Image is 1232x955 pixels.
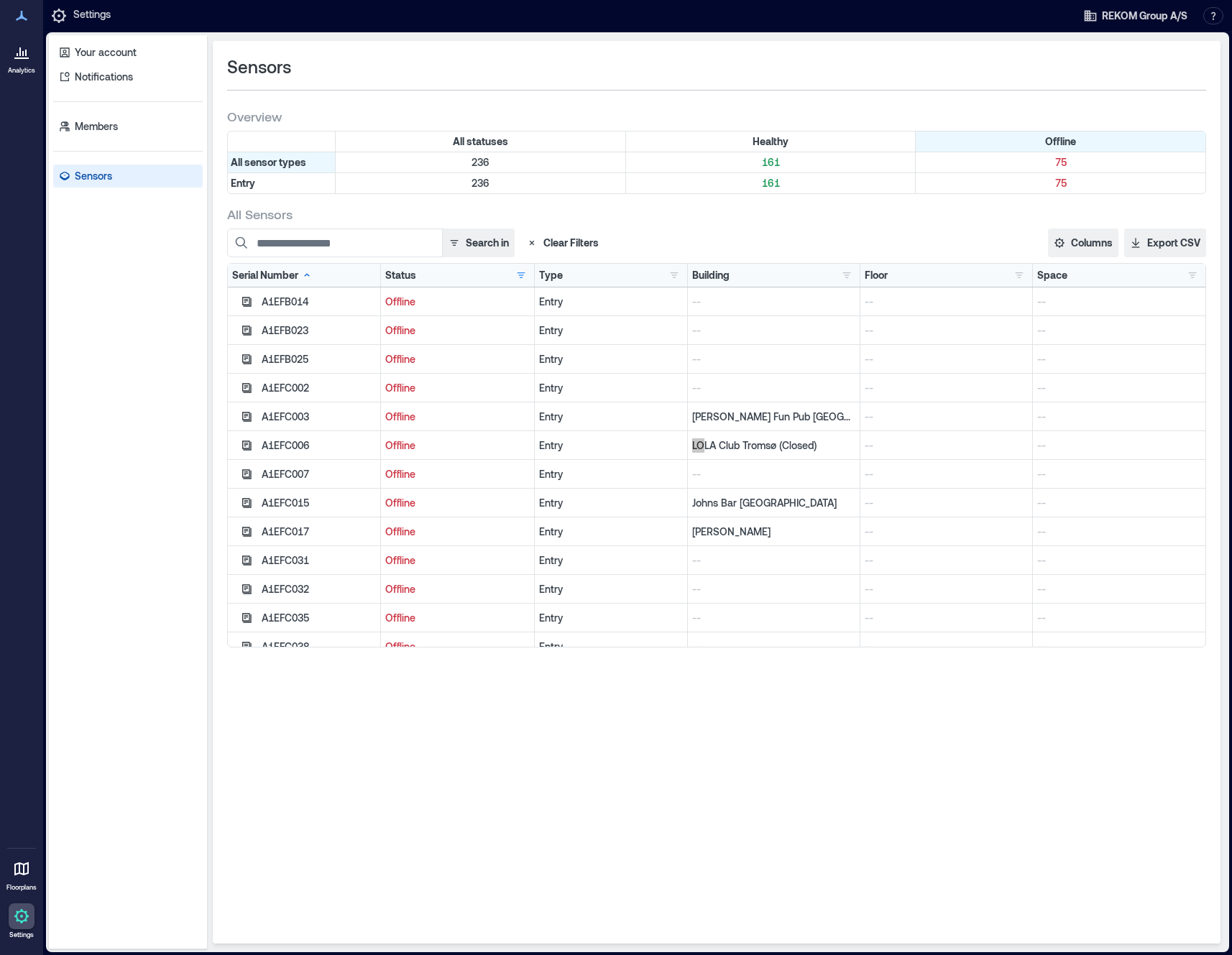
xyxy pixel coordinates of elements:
[539,268,563,282] div: Type
[262,295,377,309] div: A1EFB014
[865,640,1028,654] p: --
[692,611,855,625] p: --
[692,410,855,424] p: [PERSON_NAME] Fun Pub [GEOGRAPHIC_DATA]
[385,352,529,366] p: Offline
[75,169,112,183] p: Sensors
[385,525,529,539] p: Offline
[692,582,855,596] p: --
[865,410,1028,424] p: --
[692,323,855,338] p: --
[865,381,1028,395] p: --
[539,438,683,453] div: Entry
[385,467,529,481] p: Offline
[692,525,855,539] p: [PERSON_NAME]
[916,132,1205,152] div: Filter by Status: Offline (active - click to clear)
[539,611,683,625] div: Entry
[227,55,291,78] span: Sensors
[385,410,529,424] p: Offline
[442,229,515,257] button: Search in
[865,467,1028,481] p: --
[1037,496,1201,510] p: --
[75,119,118,134] p: Members
[539,582,683,596] div: Entry
[6,883,37,892] p: Floorplans
[865,268,888,282] div: Floor
[626,173,916,193] div: Filter by Type: Entry & Status: Healthy
[385,295,529,309] p: Offline
[228,152,336,172] div: All sensor types
[385,611,529,625] p: Offline
[1037,323,1201,338] p: --
[385,381,529,395] p: Offline
[1037,381,1201,395] p: --
[1037,295,1201,309] p: --
[385,323,529,338] p: Offline
[4,899,39,944] a: Settings
[262,582,377,596] div: A1EFC032
[73,7,111,24] p: Settings
[1079,4,1192,27] button: REKOM Group A/S
[692,438,855,453] p: LOLA Club Tromsø (Closed)
[53,115,203,138] a: Members
[539,381,683,395] div: Entry
[1037,352,1201,366] p: --
[626,132,916,152] div: Filter by Status: Healthy
[2,852,41,896] a: Floorplans
[539,295,683,309] div: Entry
[339,155,622,170] p: 236
[865,525,1028,539] p: --
[1102,9,1187,23] span: REKOM Group A/S
[1037,553,1201,568] p: --
[339,176,622,190] p: 236
[53,65,203,88] a: Notifications
[1037,525,1201,539] p: --
[539,496,683,510] div: Entry
[865,438,1028,453] p: --
[692,553,855,568] p: --
[227,206,293,223] span: All Sensors
[262,352,377,366] div: A1EFB025
[692,268,730,282] div: Building
[336,132,626,152] div: All statuses
[262,410,377,424] div: A1EFC003
[692,467,855,481] p: --
[1037,410,1201,424] p: --
[865,323,1028,338] p: --
[8,66,35,75] p: Analytics
[1124,229,1206,257] button: Export CSV
[385,553,529,568] p: Offline
[865,295,1028,309] p: --
[385,582,529,596] p: Offline
[539,410,683,424] div: Entry
[919,155,1203,170] p: 75
[53,41,203,64] a: Your account
[539,323,683,338] div: Entry
[262,323,377,338] div: A1EFB023
[262,525,377,539] div: A1EFC017
[692,640,855,654] p: --
[539,352,683,366] div: Entry
[1037,582,1201,596] p: --
[262,640,377,654] div: A1EFC038
[1037,640,1201,654] p: --
[262,467,377,481] div: A1EFC007
[385,438,529,453] p: Offline
[385,496,529,510] p: Offline
[539,525,683,539] div: Entry
[262,381,377,395] div: A1EFC002
[629,176,913,190] p: 161
[385,268,416,282] div: Status
[865,553,1028,568] p: --
[4,34,40,79] a: Analytics
[692,295,855,309] p: --
[262,496,377,510] div: A1EFC015
[865,582,1028,596] p: --
[75,45,137,60] p: Your account
[262,611,377,625] div: A1EFC035
[520,229,604,257] button: Clear Filters
[232,268,313,282] div: Serial Number
[629,155,913,170] p: 161
[1037,467,1201,481] p: --
[865,611,1028,625] p: --
[1048,229,1118,257] button: Columns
